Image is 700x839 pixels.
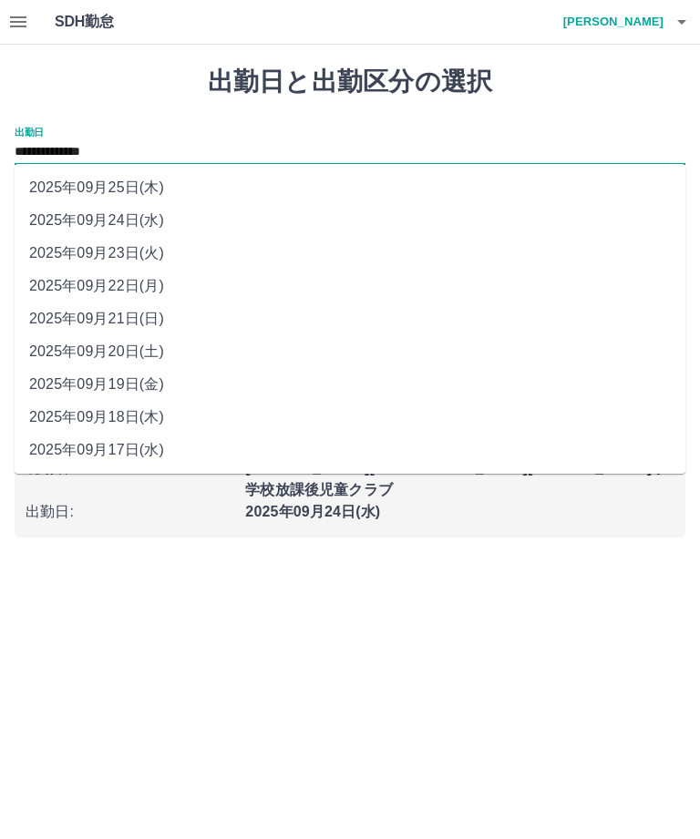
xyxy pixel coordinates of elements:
[15,270,685,302] li: 2025年09月22日(月)
[245,504,380,519] b: 2025年09月24日(水)
[15,401,685,434] li: 2025年09月18日(木)
[15,171,685,204] li: 2025年09月25日(木)
[15,302,685,335] li: 2025年09月21日(日)
[15,237,685,270] li: 2025年09月23日(火)
[15,125,44,138] label: 出勤日
[15,67,685,97] h1: 出勤日と出勤区分の選択
[26,501,234,523] p: 出勤日 :
[15,434,685,466] li: 2025年09月17日(水)
[15,335,685,368] li: 2025年09月20日(土)
[15,204,685,237] li: 2025年09月24日(水)
[15,368,685,401] li: 2025年09月19日(金)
